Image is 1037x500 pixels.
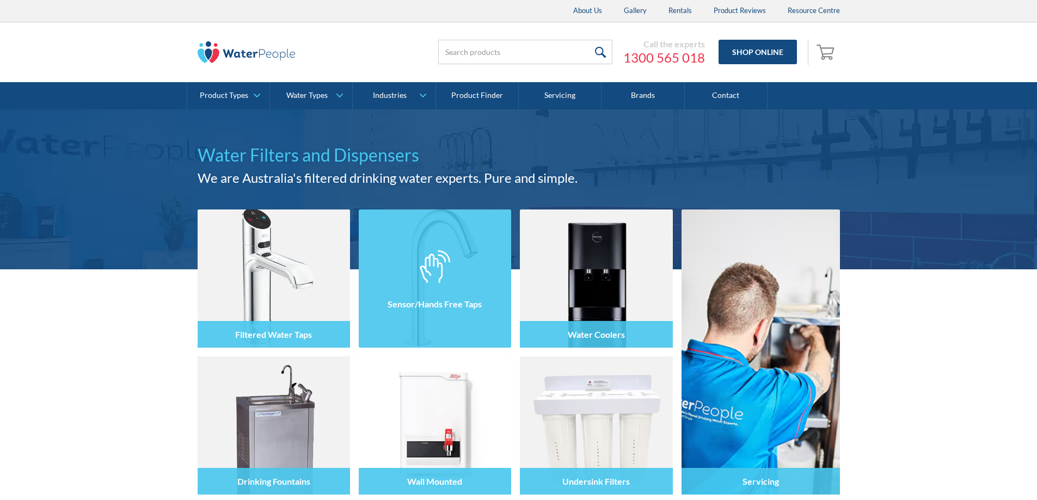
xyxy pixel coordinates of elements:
a: Open empty cart [814,39,840,65]
div: Water Types [286,91,328,100]
h4: Filtered Water Taps [235,329,312,339]
input: Search products [438,40,612,64]
a: Shop Online [719,40,797,64]
img: Filtered Water Taps [198,209,350,348]
img: shopping cart [817,43,837,60]
img: Undersink Filters [520,356,672,495]
img: Sensor/Hands Free Taps [359,209,511,348]
div: Call the experts [623,39,705,50]
div: Product Types [200,91,248,100]
img: The Water People [198,41,296,63]
div: Industries [373,91,407,100]
h4: Water Coolers [568,329,625,339]
h4: Servicing [743,476,779,486]
a: Brands [602,82,684,109]
h4: Sensor/Hands Free Taps [388,299,482,309]
a: Product Finder [436,82,519,109]
a: Servicing [519,82,602,109]
h4: Undersink Filters [562,476,630,486]
img: Drinking Fountains [198,356,350,495]
h4: Drinking Fountains [237,476,310,486]
a: 1300 565 018 [623,50,705,66]
a: Contact [685,82,768,109]
img: Water Coolers [520,209,672,348]
img: Wall Mounted [359,356,511,495]
a: Servicing [682,209,840,495]
a: Product Types [187,82,269,109]
a: Water Types [270,82,352,109]
a: Industries [353,82,435,109]
h4: Wall Mounted [407,476,462,486]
